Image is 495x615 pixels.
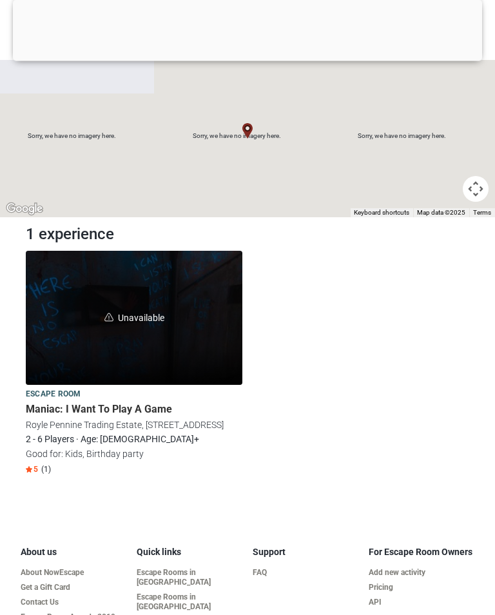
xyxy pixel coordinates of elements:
div: Good for: Kids, Birthday party [26,447,242,462]
a: API [369,598,474,608]
span: (1) [41,465,51,475]
a: Pricing [369,583,474,593]
a: unavailableUnavailable Maniac: I Want To Play A Game [26,251,242,386]
h5: Support [253,547,358,558]
span: Escape room [26,388,81,402]
h5: For Escape Room Owners [369,547,474,558]
h5: About us [21,547,126,558]
a: FAQ [253,569,358,578]
a: Escape Rooms in [GEOGRAPHIC_DATA] [137,593,242,612]
h5: Quick links [137,547,242,558]
a: Add new activity [369,569,474,578]
a: Get a Gift Card [21,583,126,593]
span: 5 [26,465,38,475]
a: Contact Us [21,598,126,608]
a: Escape Rooms in [GEOGRAPHIC_DATA] [137,569,242,588]
div: 1 experience [21,223,247,246]
span: Unavailable [26,251,242,386]
img: Star [26,467,32,473]
div: Royle Pennine Trading Estate, [STREET_ADDRESS] [26,418,242,433]
img: unavailable [104,313,113,322]
a: About NowEscape [21,569,126,578]
div: 2 - 6 Players · Age: [DEMOGRAPHIC_DATA]+ [26,433,242,447]
h5: Maniac: I Want To Play A Game [26,404,242,416]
